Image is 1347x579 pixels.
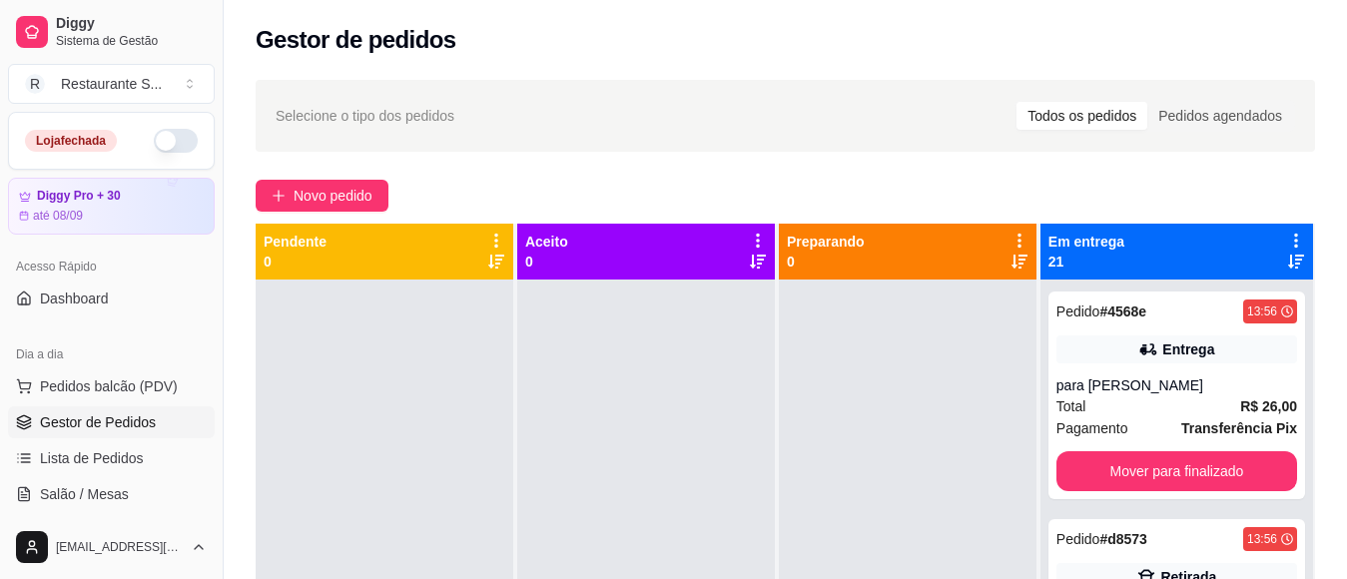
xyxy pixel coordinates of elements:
[56,33,207,49] span: Sistema de Gestão
[525,232,568,252] p: Aceito
[8,370,215,402] button: Pedidos balcão (PDV)
[40,412,156,432] span: Gestor de Pedidos
[1181,420,1297,436] strong: Transferência Pix
[40,448,144,468] span: Lista de Pedidos
[1056,531,1100,547] span: Pedido
[8,338,215,370] div: Dia a dia
[8,478,215,510] a: Salão / Mesas
[1099,531,1147,547] strong: # d8573
[8,406,215,438] a: Gestor de Pedidos
[525,252,568,272] p: 0
[1056,417,1128,439] span: Pagamento
[264,232,327,252] p: Pendente
[1056,303,1100,319] span: Pedido
[1056,375,1297,395] div: para [PERSON_NAME]
[264,252,327,272] p: 0
[8,8,215,56] a: DiggySistema de Gestão
[8,283,215,314] a: Dashboard
[40,376,178,396] span: Pedidos balcão (PDV)
[276,105,454,127] span: Selecione o tipo dos pedidos
[8,251,215,283] div: Acesso Rápido
[25,130,117,152] div: Loja fechada
[37,189,121,204] article: Diggy Pro + 30
[1162,339,1214,359] div: Entrega
[56,15,207,33] span: Diggy
[272,189,286,203] span: plus
[1016,102,1147,130] div: Todos os pedidos
[154,129,198,153] button: Alterar Status
[1240,398,1297,414] strong: R$ 26,00
[1048,252,1124,272] p: 21
[294,185,372,207] span: Novo pedido
[1048,232,1124,252] p: Em entrega
[25,74,45,94] span: R
[1099,303,1146,319] strong: # 4568e
[1247,531,1277,547] div: 13:56
[1056,395,1086,417] span: Total
[40,484,129,504] span: Salão / Mesas
[787,232,865,252] p: Preparando
[40,289,109,308] span: Dashboard
[1056,451,1297,491] button: Mover para finalizado
[8,442,215,474] a: Lista de Pedidos
[33,208,83,224] article: até 08/09
[8,514,215,546] a: Diggy Botnovo
[8,64,215,104] button: Select a team
[8,523,215,571] button: [EMAIL_ADDRESS][DOMAIN_NAME]
[61,74,162,94] div: Restaurante S ...
[787,252,865,272] p: 0
[56,539,183,555] span: [EMAIL_ADDRESS][DOMAIN_NAME]
[1147,102,1293,130] div: Pedidos agendados
[256,24,456,56] h2: Gestor de pedidos
[256,180,388,212] button: Novo pedido
[8,178,215,235] a: Diggy Pro + 30até 08/09
[1247,303,1277,319] div: 13:56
